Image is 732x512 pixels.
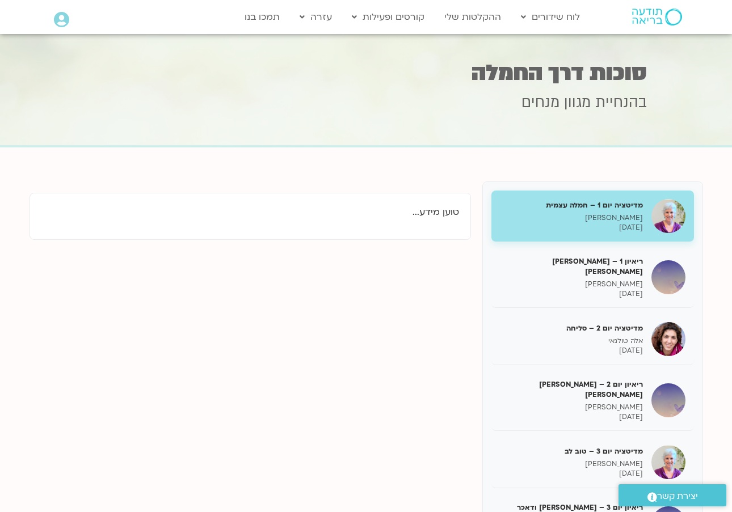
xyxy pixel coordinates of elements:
[439,6,507,28] a: ההקלטות שלי
[515,6,586,28] a: לוח שידורים
[500,213,643,223] p: [PERSON_NAME]
[500,379,643,400] h5: ריאיון יום 2 – [PERSON_NAME] [PERSON_NAME]
[651,383,685,417] img: ריאיון יום 2 – טארה בראך ודן סיגל
[41,205,459,220] p: טוען מידע...
[500,256,643,277] h5: ריאיון 1 – [PERSON_NAME] [PERSON_NAME]
[500,223,643,232] p: [DATE]
[619,484,726,506] a: יצירת קשר
[500,280,643,289] p: [PERSON_NAME]
[651,445,685,479] img: מדיטציה יום 3 – טוב לב
[500,412,643,422] p: [DATE]
[595,92,647,113] span: בהנחיית
[500,336,643,346] p: אלה טולנאי
[500,446,643,456] h5: מדיטציה יום 3 – טוב לב
[500,469,643,479] p: [DATE]
[294,6,338,28] a: עזרה
[657,489,698,504] span: יצירת קשר
[85,62,647,84] h1: סוכות דרך החמלה
[651,199,685,233] img: מדיטציה יום 1 – חמלה עצמית
[500,289,643,299] p: [DATE]
[651,260,685,294] img: ריאיון 1 – טארה בראך וכריסטין נף
[651,322,685,356] img: מדיטציה יום 2 – סליחה
[632,9,682,26] img: תודעה בריאה
[500,346,643,356] p: [DATE]
[500,403,643,412] p: [PERSON_NAME]
[500,323,643,333] h5: מדיטציה יום 2 – סליחה
[239,6,285,28] a: תמכו בנו
[500,459,643,469] p: [PERSON_NAME]
[500,200,643,210] h5: מדיטציה יום 1 – חמלה עצמית
[346,6,430,28] a: קורסים ופעילות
